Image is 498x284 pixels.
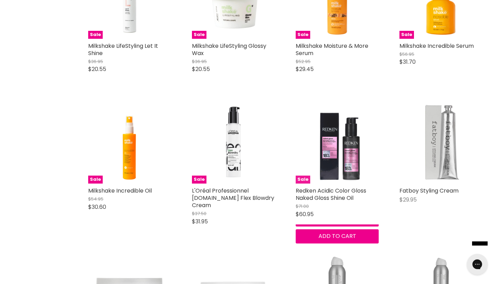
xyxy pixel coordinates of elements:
[88,187,152,195] a: Milkshake Incredible Oil
[88,58,103,65] span: $36.95
[296,176,310,184] span: Sale
[399,58,416,66] span: $31.70
[296,31,310,39] span: Sale
[296,210,314,218] span: $60.95
[296,229,379,243] button: Add to cart
[296,100,379,184] a: Redken Acidic Color Gloss Naked Gloss Shine OilSale
[88,100,171,184] a: Milkshake Incredible OilSale
[296,58,311,65] span: $52.95
[88,65,106,73] span: $20.55
[296,187,366,202] a: Redken Acidic Color Gloss Naked Gloss Shine Oil
[192,58,207,65] span: $36.95
[192,31,206,39] span: Sale
[192,218,208,225] span: $31.95
[88,203,106,211] span: $30.60
[296,42,368,57] a: Milkshake Moisture & More Serum
[192,100,275,184] a: L'Oréal Professionnel Tecni.Art Flex Blowdry CreamSale
[463,251,491,277] iframe: Gorgias live chat messenger
[296,203,309,210] span: $71.00
[88,100,171,184] img: Milkshake Incredible Oil
[192,100,275,184] img: L'Oréal Professionnel Tecni.Art Flex Blowdry Cream
[88,176,103,184] span: Sale
[399,31,414,39] span: Sale
[399,42,474,50] a: Milkshake Incredible Serum
[296,65,314,73] span: $29.45
[399,51,414,57] span: $56.95
[192,187,274,209] a: L'Oréal Professionnel [DOMAIN_NAME] Flex Blowdry Cream
[192,65,210,73] span: $20.55
[296,100,379,184] img: Redken Acidic Color Gloss Naked Gloss Shine Oil
[192,42,266,57] a: Milkshake LifeStyling Glossy Wax
[399,100,482,184] img: Fatboy Styling Cream
[192,210,206,217] span: $37.50
[319,232,356,240] span: Add to cart
[88,42,158,57] a: Milkshake LifeStyling Let It Shine
[192,176,206,184] span: Sale
[88,31,103,39] span: Sale
[88,196,103,202] span: $54.95
[399,196,417,204] span: $29.95
[399,187,459,195] a: Fatboy Styling Cream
